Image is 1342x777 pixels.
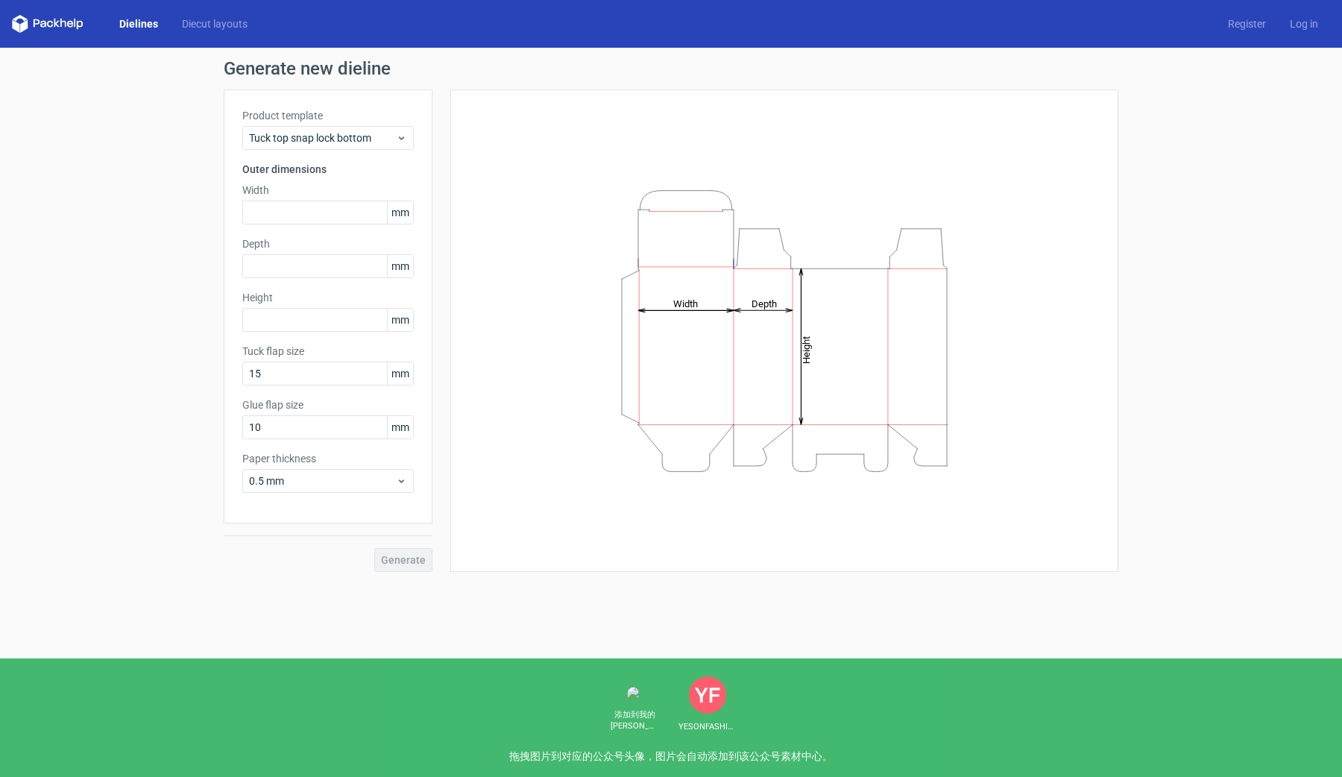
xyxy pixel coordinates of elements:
[242,451,414,466] label: Paper thickness
[387,416,413,438] span: mm
[387,201,413,224] span: mm
[170,16,259,31] a: Diecut layouts
[387,362,413,385] span: mm
[249,474,396,488] span: 0.5 mm
[242,397,414,412] label: Glue flap size
[387,309,413,331] span: mm
[242,108,414,123] label: Product template
[224,60,1118,78] h1: Generate new dieline
[242,236,414,251] label: Depth
[107,16,170,31] a: Dielines
[242,290,414,305] label: Height
[249,130,396,145] span: Tuck top snap lock bottom
[242,183,414,198] label: Width
[1278,16,1330,31] a: Log in
[242,162,414,177] h3: Outer dimensions
[673,298,698,309] tspan: Width
[801,336,812,363] tspan: Height
[752,298,777,309] tspan: Depth
[387,255,413,277] span: mm
[242,344,414,359] label: Tuck flap size
[1216,16,1278,31] a: Register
